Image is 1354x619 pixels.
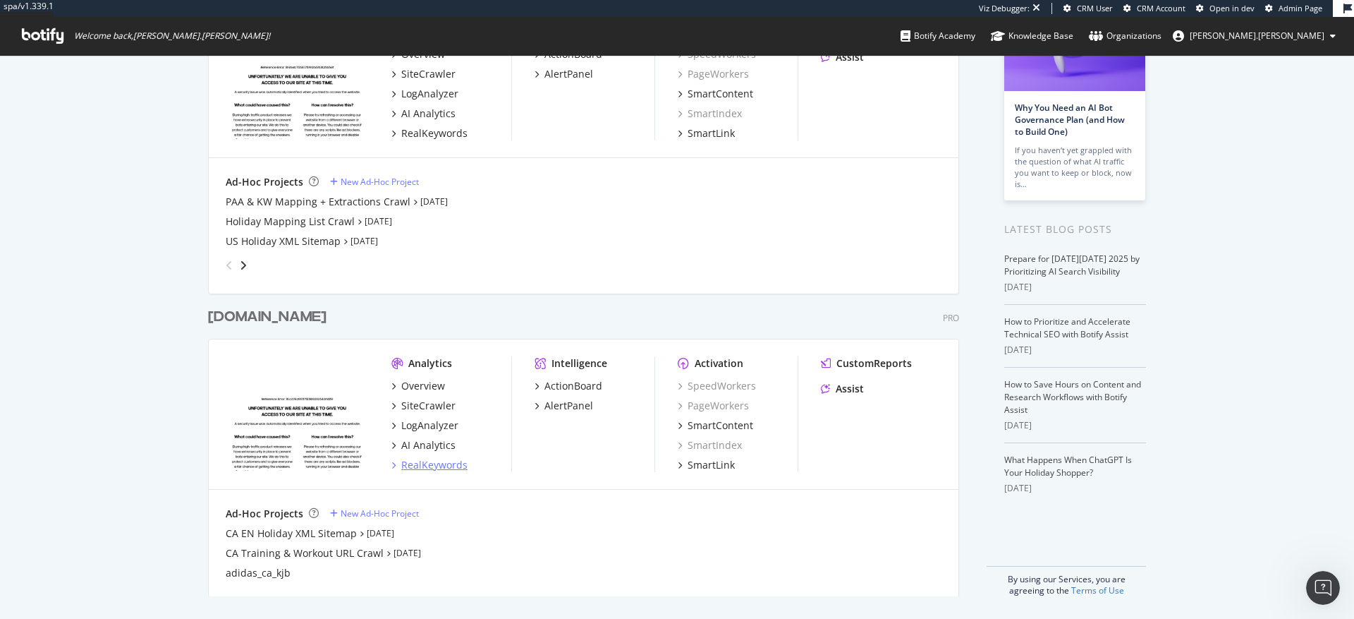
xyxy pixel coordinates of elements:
div: Pro [943,312,959,324]
div: SiteCrawler [401,399,456,413]
a: Botify Academy [901,17,975,55]
div: Overview [401,379,445,393]
a: CRM Account [1123,3,1185,14]
a: AI Analytics [391,107,456,121]
div: ActionBoard [544,379,602,393]
a: AlertPanel [535,67,593,81]
div: Analytics [408,356,452,371]
a: SmartContent [678,419,753,433]
a: [DATE] [420,196,448,208]
a: CA Training & Workout URL Crawl [226,546,384,560]
img: adidas.ca [226,356,369,471]
div: Latest Blog Posts [1004,222,1146,237]
div: RealKeywords [401,126,468,140]
div: AI Analytics [401,107,456,121]
a: SmartLink [678,126,735,140]
span: CRM Account [1137,3,1185,13]
div: [DATE] [1004,344,1146,356]
iframe: Intercom live chat [1306,571,1340,605]
div: AI Analytics [401,438,456,452]
div: SmartLink [688,126,735,140]
a: Holiday Mapping List Crawl [226,215,355,229]
a: PageWorkers [678,399,749,413]
div: RealKeywords [401,458,468,472]
div: SiteCrawler [401,67,456,81]
a: [DOMAIN_NAME] [208,307,332,327]
div: LogAnalyzer [401,419,458,433]
a: Admin Page [1265,3,1322,14]
a: Open in dev [1196,3,1255,14]
div: Knowledge Base [991,29,1073,43]
div: [DOMAIN_NAME] [208,307,327,327]
a: [DATE] [367,527,394,539]
div: New Ad-Hoc Project [341,176,419,188]
a: SpeedWorkers [678,379,756,393]
a: PAA & KW Mapping + Extractions Crawl [226,195,410,209]
a: PageWorkers [678,67,749,81]
div: angle-right [238,258,248,272]
a: SmartContent [678,87,753,101]
a: RealKeywords [391,458,468,472]
div: Viz Debugger: [979,3,1030,14]
a: [DATE] [365,215,392,227]
div: Botify Academy [901,29,975,43]
div: AlertPanel [544,67,593,81]
a: ActionBoard [535,379,602,393]
div: Organizations [1089,29,1161,43]
div: Assist [836,50,864,64]
a: Organizations [1089,17,1161,55]
a: Prepare for [DATE][DATE] 2025 by Prioritizing AI Search Visibility [1004,253,1140,277]
div: Intelligence [551,356,607,371]
a: New Ad-Hoc Project [330,507,419,519]
a: LogAnalyzer [391,419,458,433]
a: SmartIndex [678,438,742,452]
div: Activation [695,356,743,371]
div: CA EN Holiday XML Sitemap [226,527,357,541]
a: AI Analytics [391,438,456,452]
a: Overview [391,379,445,393]
a: LogAnalyzer [391,87,458,101]
a: SiteCrawler [391,399,456,413]
span: CRM User [1077,3,1113,13]
span: Admin Page [1279,3,1322,13]
div: New Ad-Hoc Project [341,507,419,519]
div: SmartContent [688,419,753,433]
img: adidas.com/us [226,25,369,139]
button: [PERSON_NAME].[PERSON_NAME] [1161,25,1347,47]
a: AlertPanel [535,399,593,413]
a: Knowledge Base [991,17,1073,55]
div: [DATE] [1004,482,1146,495]
a: Terms of Use [1071,584,1124,596]
a: CRM User [1063,3,1113,14]
div: [DATE] [1004,281,1146,294]
a: SmartIndex [678,107,742,121]
a: adidas_ca_kjb [226,566,291,580]
div: SmartContent [688,87,753,101]
a: Why You Need an AI Bot Governance Plan (and How to Build One) [1015,102,1125,138]
a: How to Save Hours on Content and Research Workflows with Botify Assist [1004,378,1141,416]
a: RealKeywords [391,126,468,140]
div: Ad-Hoc Projects [226,175,303,189]
a: SmartLink [678,458,735,472]
span: Welcome back, [PERSON_NAME].[PERSON_NAME] ! [74,30,270,42]
span: Open in dev [1209,3,1255,13]
div: [DATE] [1004,419,1146,432]
a: Assist [821,382,864,396]
a: [DATE] [394,547,421,559]
div: LogAnalyzer [401,87,458,101]
div: angle-left [220,254,238,277]
div: Assist [836,382,864,396]
a: How to Prioritize and Accelerate Technical SEO with Botify Assist [1004,315,1130,340]
div: Ad-Hoc Projects [226,507,303,521]
a: New Ad-Hoc Project [330,176,419,188]
a: CustomReports [821,356,912,371]
div: US Holiday XML Sitemap [226,234,341,248]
